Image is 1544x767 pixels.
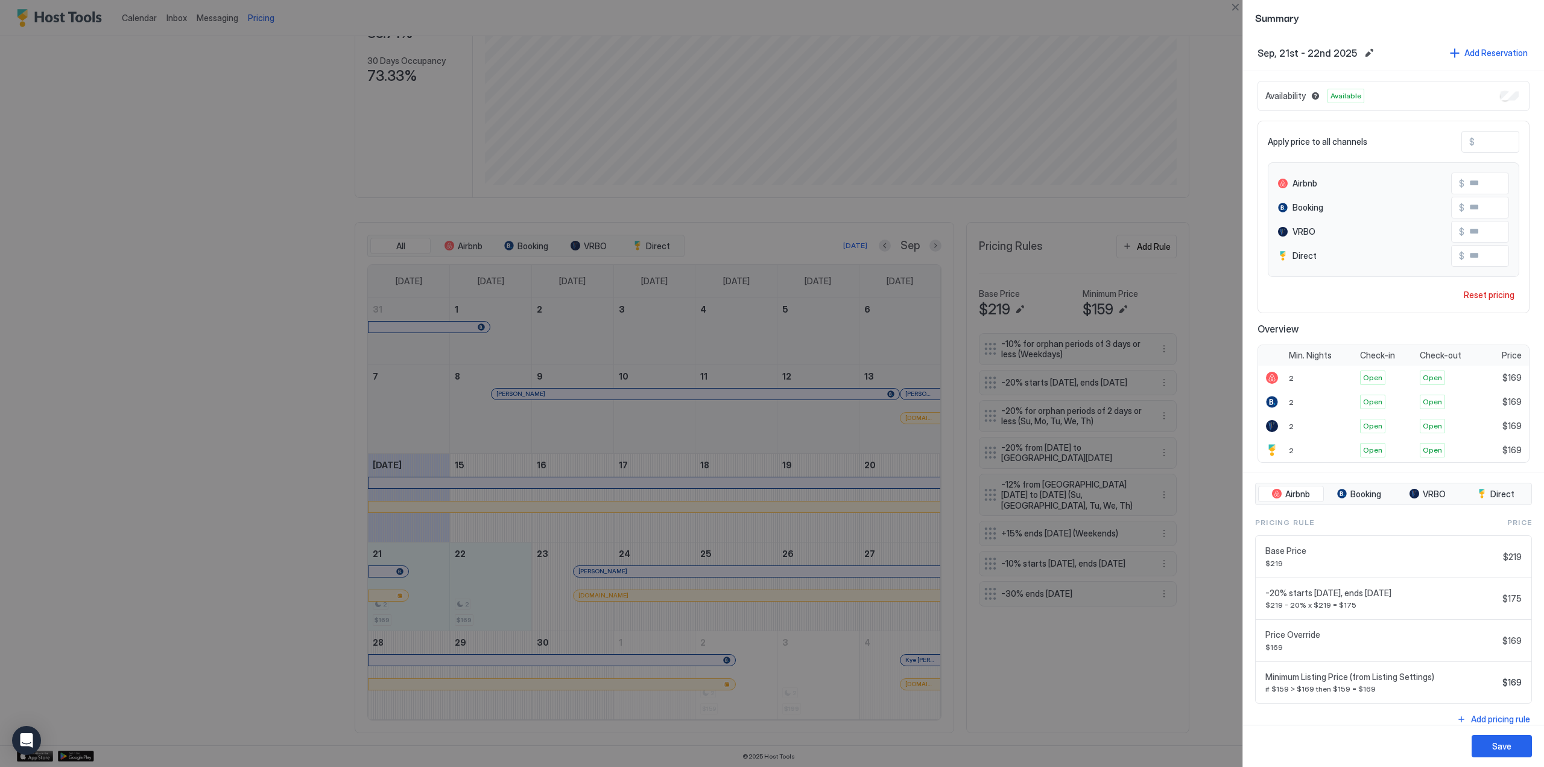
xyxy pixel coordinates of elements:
[1330,91,1361,101] span: Available
[1265,91,1306,101] span: Availability
[1459,202,1464,213] span: $
[1268,136,1367,147] span: Apply price to all channels
[1265,629,1498,640] span: Price Override
[1469,136,1475,147] span: $
[1363,396,1382,407] span: Open
[1350,489,1381,500] span: Booking
[1455,711,1532,727] button: Add pricing rule
[1308,89,1323,103] button: Blocked dates override all pricing rules and remain unavailable until manually unblocked
[1289,398,1294,407] span: 2
[1502,635,1522,646] span: $169
[1423,489,1446,500] span: VRBO
[1423,372,1442,383] span: Open
[1464,288,1514,301] div: Reset pricing
[1265,600,1498,609] span: $219 - 20% x $219 = $175
[1502,396,1522,407] span: $169
[1255,517,1314,528] span: Pricing Rule
[1258,47,1357,59] span: Sep, 21st - 22nd 2025
[1502,677,1522,688] span: $169
[1289,446,1294,455] span: 2
[1292,226,1315,237] span: VRBO
[1255,483,1532,506] div: tab-group
[1463,486,1529,503] button: Direct
[1292,202,1323,213] span: Booking
[1490,489,1514,500] span: Direct
[1258,323,1530,335] span: Overview
[1423,421,1442,431] span: Open
[1265,672,1498,683] span: Minimum Listing Price (from Listing Settings)
[1459,178,1464,189] span: $
[1423,445,1442,456] span: Open
[1326,486,1392,503] button: Booking
[1502,350,1522,361] span: Price
[1459,250,1464,261] span: $
[1265,684,1498,693] span: if $159 > $169 then $159 = $169
[1507,517,1532,528] span: Price
[1459,287,1519,303] button: Reset pricing
[1423,396,1442,407] span: Open
[1395,486,1461,503] button: VRBO
[1363,372,1382,383] span: Open
[1472,735,1532,757] button: Save
[1360,350,1395,361] span: Check-in
[1289,374,1294,383] span: 2
[1289,350,1332,361] span: Min. Nights
[1265,643,1498,652] span: $169
[1502,593,1522,604] span: $175
[1292,250,1317,261] span: Direct
[1258,486,1324,503] button: Airbnb
[1502,445,1522,456] span: $169
[1503,552,1522,562] span: $219
[1265,546,1498,556] span: Base Price
[1362,46,1376,60] button: Edit date range
[1265,559,1498,568] span: $219
[1471,713,1530,725] div: Add pricing rule
[1464,46,1528,59] div: Add Reservation
[1448,45,1530,61] button: Add Reservation
[1285,489,1310,500] span: Airbnb
[1502,372,1522,383] span: $169
[1265,588,1498,599] span: -20% starts [DATE], ends [DATE]
[1420,350,1461,361] span: Check-out
[1255,10,1532,25] span: Summary
[1502,421,1522,431] span: $169
[1492,740,1511,753] div: Save
[1292,178,1317,189] span: Airbnb
[1289,422,1294,431] span: 2
[1363,421,1382,431] span: Open
[1459,226,1464,237] span: $
[1363,445,1382,456] span: Open
[12,726,41,755] div: Open Intercom Messenger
